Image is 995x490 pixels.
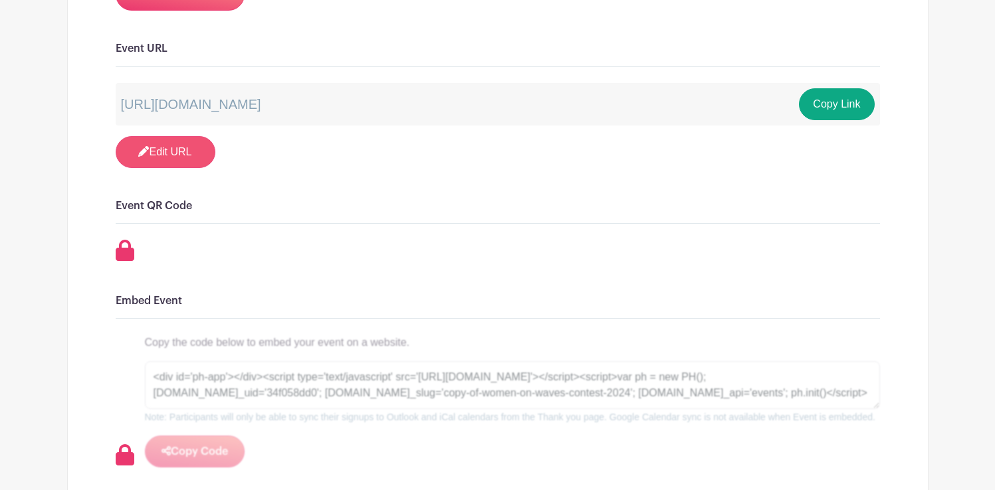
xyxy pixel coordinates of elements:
h6: Embed Event [116,295,880,307]
a: Edit URL [116,136,215,168]
button: Copy Link [799,88,874,120]
p: [URL][DOMAIN_NAME] [121,94,261,114]
h6: Event URL [116,42,880,55]
h6: Event QR Code [116,200,880,212]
